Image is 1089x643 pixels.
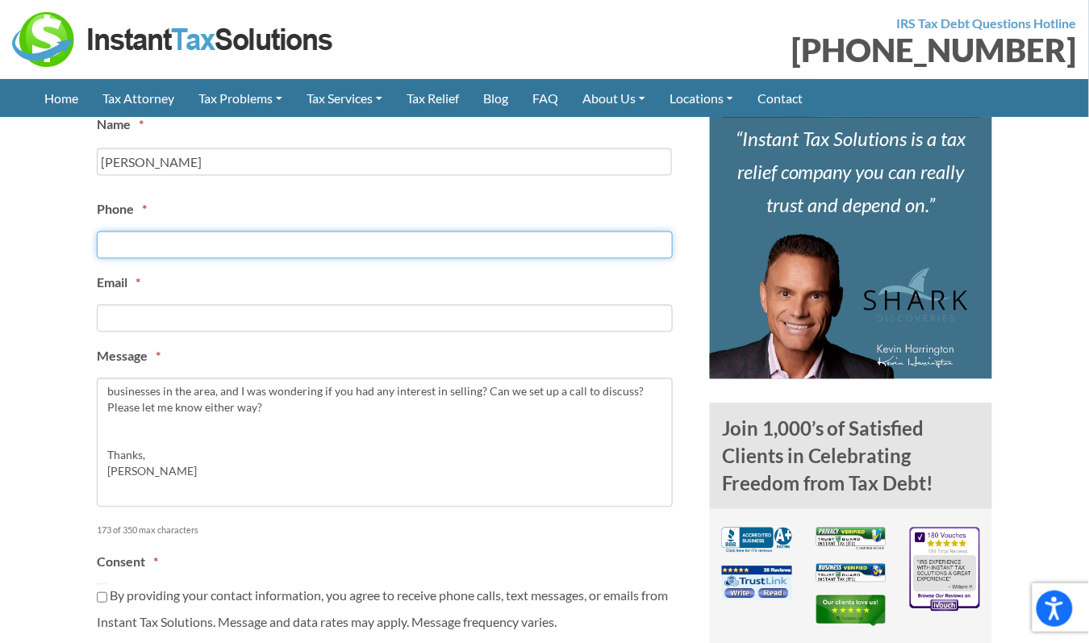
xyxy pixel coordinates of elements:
[12,12,335,67] img: Instant Tax Solutions Logo
[657,79,745,117] a: Locations
[722,528,792,553] img: BBB A+
[910,528,980,612] img: iVouch Reviews
[90,79,186,117] a: Tax Attorney
[816,528,887,550] img: Privacy Verified
[897,15,1077,31] strong: IRS Tax Debt Questions Hotline
[570,79,657,117] a: About Us
[97,275,140,292] label: Email
[12,30,335,45] a: Instant Tax Solutions Logo
[294,79,394,117] a: Tax Services
[471,79,520,117] a: Blog
[394,79,471,117] a: Tax Relief
[186,79,294,117] a: Tax Problems
[32,79,90,117] a: Home
[710,234,968,379] img: Kevin Harrington
[816,608,887,623] a: TrustPilot
[557,34,1077,66] div: [PHONE_NUMBER]
[97,349,161,365] label: Message
[745,79,815,117] a: Contact
[97,554,158,571] label: Consent
[816,570,887,585] a: Business Verified
[97,202,147,219] label: Phone
[520,79,570,117] a: FAQ
[816,595,887,627] img: TrustPilot
[710,403,992,509] h4: Join 1,000’s of Satisfied Clients in Celebrating Freedom from Tax Debt!
[736,127,966,217] i: Instant Tax Solutions is a tax relief company you can really trust and depend on.
[97,511,627,539] div: 173 of 350 max characters
[97,117,144,134] label: Name
[816,536,887,551] a: Privacy Verified
[722,566,792,601] img: TrustLink
[816,564,887,582] img: Business Verified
